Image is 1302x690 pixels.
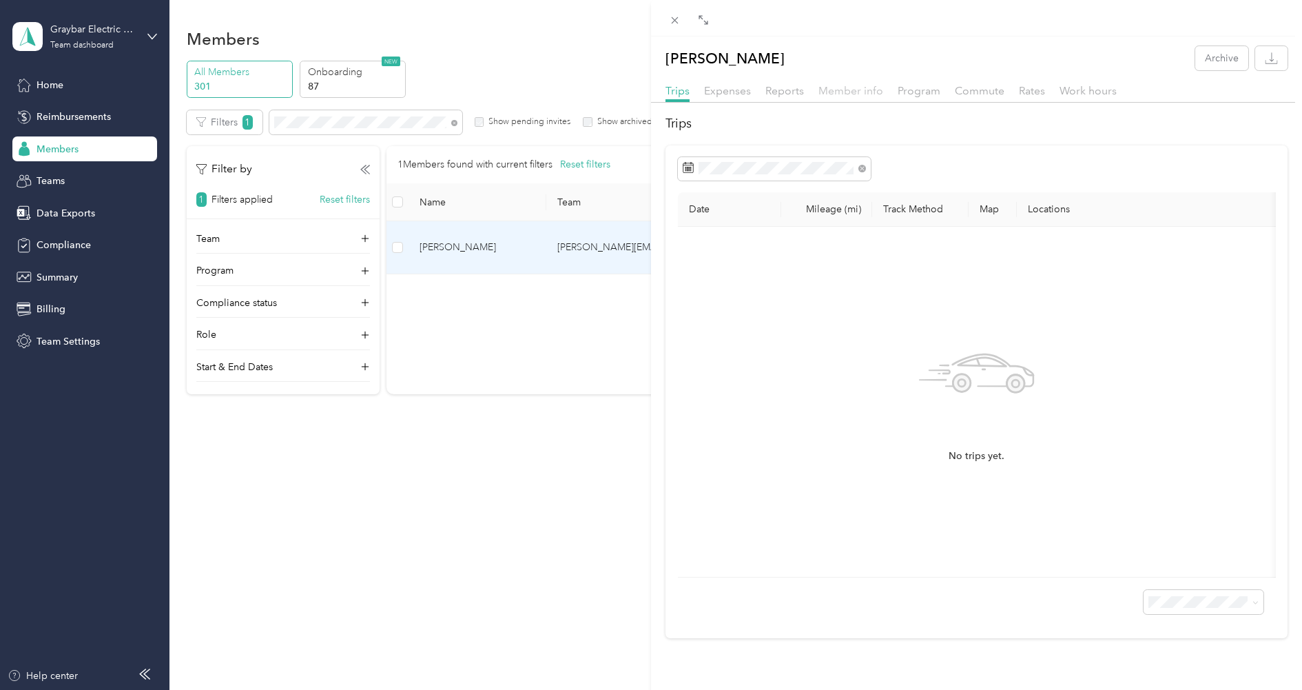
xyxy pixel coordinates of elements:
span: Rates [1019,84,1045,97]
th: Date [678,192,781,227]
th: Map [969,192,1017,227]
span: Work hours [1060,84,1117,97]
th: Mileage (mi) [781,192,872,227]
span: Program [898,84,940,97]
h2: Trips [665,114,1288,133]
span: Reports [765,84,804,97]
iframe: Everlance-gr Chat Button Frame [1225,613,1302,690]
span: Member info [818,84,883,97]
button: Archive [1195,46,1248,70]
span: No trips yet. [949,449,1004,464]
p: [PERSON_NAME] [665,46,785,70]
span: Expenses [704,84,751,97]
th: Track Method [872,192,969,227]
span: Trips [665,84,690,97]
span: Commute [955,84,1004,97]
